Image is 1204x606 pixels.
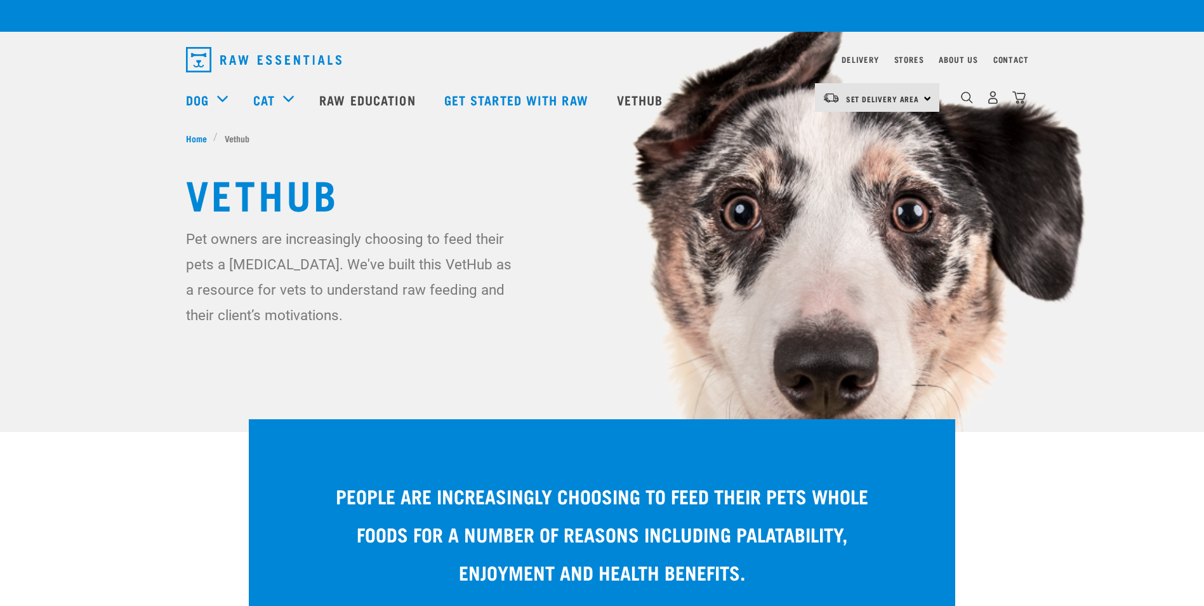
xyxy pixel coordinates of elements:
[894,57,924,62] a: Stores
[325,476,879,591] p: People are increasingly choosing to feed their pets whole foods for a number of reasons including...
[961,91,973,104] img: home-icon-1@2x.png
[986,91,1000,104] img: user.png
[186,131,1019,145] nav: breadcrumbs
[176,42,1029,77] nav: dropdown navigation
[842,57,878,62] a: Delivery
[993,57,1029,62] a: Contact
[186,170,1019,216] h1: Vethub
[432,74,604,125] a: Get started with Raw
[307,74,431,125] a: Raw Education
[186,47,341,72] img: Raw Essentials Logo
[939,57,977,62] a: About Us
[186,131,214,145] a: Home
[186,226,519,328] p: Pet owners are increasingly choosing to feed their pets a [MEDICAL_DATA]. We've built this VetHub...
[186,131,207,145] span: Home
[1012,91,1026,104] img: home-icon@2x.png
[823,92,840,104] img: van-moving.png
[604,74,679,125] a: Vethub
[846,97,920,101] span: Set Delivery Area
[253,90,275,109] a: Cat
[186,90,209,109] a: Dog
